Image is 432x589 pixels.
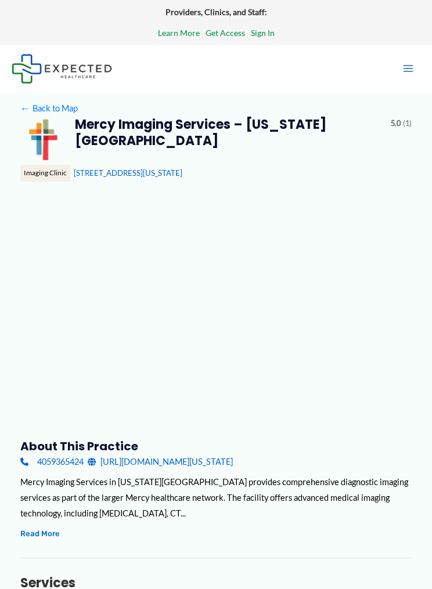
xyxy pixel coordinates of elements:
span: ← [20,103,31,114]
span: (1) [403,117,412,131]
strong: Providers, Clinics, and Staff: [165,7,267,17]
a: Learn More [158,26,200,41]
div: Imaging Clinic [20,165,70,181]
a: ←Back to Map [20,100,78,116]
button: Read More [20,527,60,540]
a: 4059365424 [20,454,84,469]
span: 5.0 [391,117,401,131]
button: Main menu toggle [396,56,420,81]
h2: Mercy Imaging Services – [US_STATE][GEOGRAPHIC_DATA] [75,117,383,150]
a: [STREET_ADDRESS][US_STATE] [74,168,182,178]
a: Get Access [206,26,245,41]
h3: About this practice [20,439,412,454]
a: Sign In [251,26,275,41]
div: Mercy Imaging Services in [US_STATE][GEOGRAPHIC_DATA] provides comprehensive diagnostic imaging s... [20,474,412,521]
img: Expected Healthcare Logo - side, dark font, small [12,54,112,84]
a: [URL][DOMAIN_NAME][US_STATE] [88,454,233,469]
